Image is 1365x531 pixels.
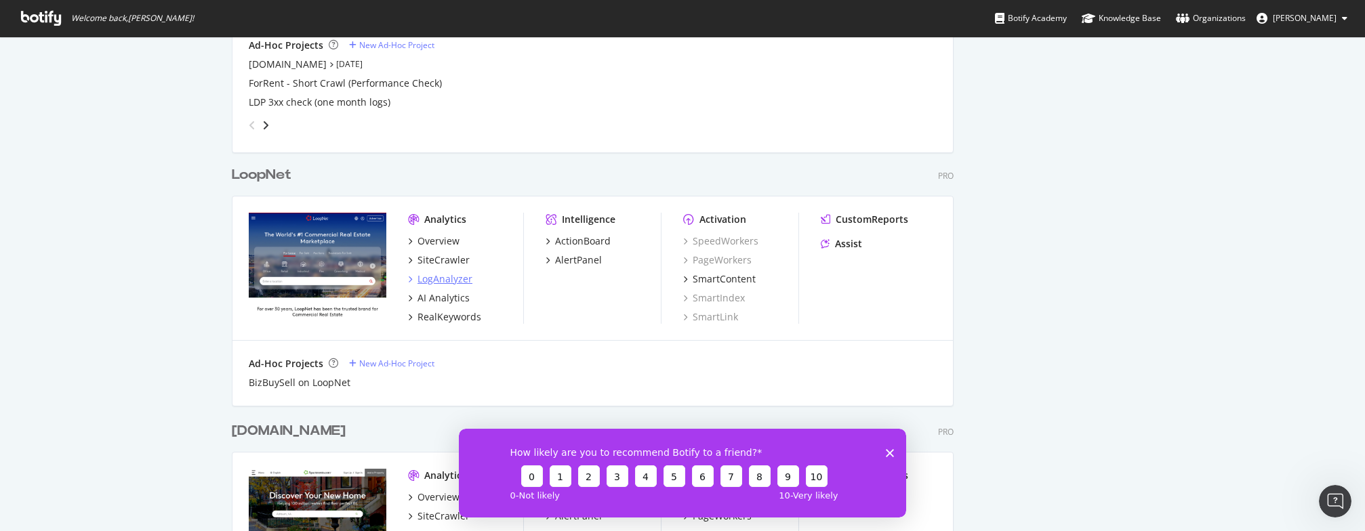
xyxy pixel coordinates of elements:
[683,234,758,248] a: SpeedWorkers
[546,234,611,248] a: ActionBoard
[1246,7,1358,29] button: [PERSON_NAME]
[1273,12,1337,24] span: Phil Mastroianni
[938,170,954,182] div: Pro
[821,213,908,226] a: CustomReports
[359,39,434,51] div: New Ad-Hoc Project
[562,213,615,226] div: Intelligence
[249,95,390,109] a: LDP 3xx check (one month logs)
[821,237,862,251] a: Assist
[424,213,466,226] div: Analytics
[232,421,351,441] a: [DOMAIN_NAME]
[417,253,470,267] div: SiteCrawler
[555,253,602,267] div: AlertPanel
[71,13,194,24] span: Welcome back, [PERSON_NAME] !
[249,357,323,370] div: Ad-Hoc Projects
[417,272,472,286] div: LogAnalyzer
[408,310,481,324] a: RealKeywords
[417,509,470,523] div: SiteCrawler
[546,253,602,267] a: AlertPanel
[249,376,350,389] a: BizBuySell on LoopNet
[683,291,745,305] a: SmartIndex
[938,426,954,438] div: Pro
[1319,485,1351,517] iframe: Intercom live chat
[408,272,472,286] a: LogAnalyzer
[424,469,466,482] div: Analytics
[417,490,460,504] div: Overview
[249,77,442,90] a: ForRent - Short Crawl (Performance Check)
[408,509,470,523] a: SiteCrawler
[699,213,746,226] div: Activation
[349,39,434,51] a: New Ad-Hoc Project
[1082,12,1161,25] div: Knowledge Base
[417,310,481,324] div: RealKeywords
[417,234,460,248] div: Overview
[555,234,611,248] div: ActionBoard
[243,114,261,136] div: angle-left
[408,490,460,504] a: Overview
[359,358,434,369] div: New Ad-Hoc Project
[683,272,756,286] a: SmartContent
[1176,12,1246,25] div: Organizations
[459,429,906,517] iframe: Survey from Botify
[417,291,470,305] div: AI Analytics
[408,234,460,248] a: Overview
[683,310,738,324] a: SmartLink
[995,12,1067,25] div: Botify Academy
[232,421,346,441] div: [DOMAIN_NAME]
[232,165,297,185] a: LoopNet
[249,58,327,71] a: [DOMAIN_NAME]
[249,39,323,52] div: Ad-Hoc Projects
[261,119,270,132] div: angle-right
[683,253,752,267] a: PageWorkers
[232,165,291,185] div: LoopNet
[408,253,470,267] a: SiteCrawler
[336,58,363,70] a: [DATE]
[249,213,386,322] img: loopnet.com
[693,272,756,286] div: SmartContent
[835,237,862,251] div: Assist
[408,291,470,305] a: AI Analytics
[349,358,434,369] a: New Ad-Hoc Project
[836,213,908,226] div: CustomReports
